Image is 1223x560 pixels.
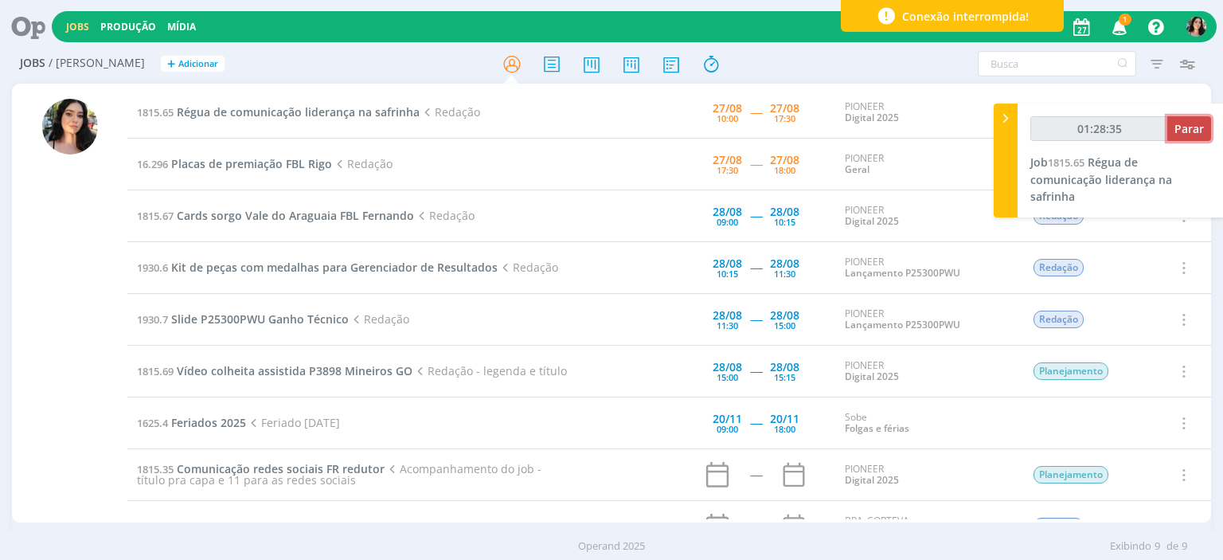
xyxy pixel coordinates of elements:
button: Jobs [61,21,94,33]
a: Lançamento P25300PWU [845,318,960,331]
span: / [PERSON_NAME] [49,57,145,70]
span: 9 [1182,538,1187,554]
span: 1930.6 [137,260,168,275]
a: Digital 2025 [845,111,899,124]
div: 17:30 [774,114,795,123]
span: Redação #PTV [474,519,563,534]
div: 17:30 [717,166,738,174]
span: de [1166,538,1178,554]
a: Digital 2025 [845,214,899,228]
span: 1930.7 [137,312,168,327]
div: PIONEER [845,308,1009,331]
a: 1930.7Slide P25300PWU Ganho Técnico [137,311,349,327]
span: ----- [750,104,762,119]
span: Adicionar [178,59,218,69]
span: Redação [1033,311,1084,328]
span: 1815.69 [137,364,174,378]
span: Redação [349,311,408,327]
a: Produção [100,20,156,33]
span: Kit de peças com medalhas para Gerenciador de Resultados [171,260,498,275]
span: Jobs [20,57,45,70]
a: 1625.4Feriados 2025 [137,415,246,430]
span: 9 [1155,538,1160,554]
div: 28/08 [713,362,742,373]
div: 28/08 [713,258,742,269]
span: Cards sorgo Vale do Araguaia FBL Fernando [177,208,414,223]
button: T [1186,13,1207,41]
div: PIONEER [845,153,1009,176]
img: T [1186,17,1206,37]
span: 16.296 [137,157,168,171]
div: 10:15 [774,217,795,226]
div: 27/08 [770,103,799,114]
div: 20/11 [713,413,742,425]
div: 27/08 [770,155,799,166]
span: 1 [1119,14,1131,25]
div: 11:30 [717,321,738,330]
span: + [167,56,175,72]
span: Redação [1033,518,1084,535]
span: ----- [750,311,762,327]
div: PIONEER [845,360,1009,383]
span: Conexão interrompida! [902,8,1029,25]
div: 28/08 [770,362,799,373]
span: ----- [750,260,762,275]
span: Régua de comunicação liderança na safrinha [1030,155,1172,204]
div: 28/08 [713,310,742,321]
span: Placas de premiação FBL Rigo [171,156,332,171]
a: 1815.35Comunicação redes sociais FR redutor [137,461,385,476]
div: 11:30 [774,269,795,278]
div: 18:00 [774,425,795,433]
a: Job1815.65Régua de comunicação liderança na safrinha [1030,155,1172,204]
div: 09:00 [717,425,738,433]
button: Mídia [162,21,201,33]
a: 1817.16Desdobramento de conteúdo digital artigo adjuvantes [137,519,474,534]
div: 28/08 [770,310,799,321]
span: Comunicação redes sociais FR redutor [177,461,385,476]
div: 09:00 [717,217,738,226]
a: Lançamento P25300PWU [845,266,960,280]
div: 20/11 [770,413,799,425]
a: Jobs [66,20,89,33]
span: 1815.65 [137,105,174,119]
div: 15:15 [774,373,795,382]
span: Vídeo colheita assistida P3898 Mineiros GO [177,363,412,378]
span: Redação [498,260,557,275]
div: 28/08 [770,206,799,217]
button: +Adicionar [161,56,225,72]
input: Busca [978,51,1136,76]
span: ----- [750,156,762,171]
span: Redação - legenda e título [412,363,566,378]
a: 1815.67Cards sorgo Vale do Araguaia FBL Fernando [137,208,414,223]
div: 28/08 [713,206,742,217]
a: 1815.65Régua de comunicação liderança na safrinha [137,104,420,119]
div: ----- [750,469,762,480]
span: Acompanhamento do job - título pra capa e 11 para as redes sociais [137,461,541,488]
button: Parar [1167,116,1211,141]
div: 27/08 [713,155,742,166]
span: Desdobramento de conteúdo digital artigo adjuvantes [177,519,474,534]
div: PIONEER [845,101,1009,124]
div: PIONEER [845,205,1009,228]
div: BPA_CORTEVA [845,515,1009,538]
span: Redação [414,208,474,223]
a: Folgas e férias [845,421,909,435]
span: Planejamento [1033,362,1108,380]
div: PIONEER [845,464,1009,487]
span: ----- [750,363,762,378]
div: 27/08 [713,103,742,114]
a: 16.296Placas de premiação FBL Rigo [137,156,332,171]
span: Redação [1033,259,1084,276]
div: 15:00 [717,373,738,382]
a: Mídia [167,20,196,33]
span: Feriado [DATE] [246,415,339,430]
a: Digital 2025 [845,370,899,383]
img: T [42,99,98,155]
div: 28/08 [770,258,799,269]
a: Digital 2025 [845,473,899,487]
span: 1815.35 [137,462,174,476]
div: 10:00 [717,114,738,123]
span: ----- [750,208,762,223]
span: Slide P25300PWU Ganho Técnico [171,311,349,327]
span: Redação [332,156,392,171]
